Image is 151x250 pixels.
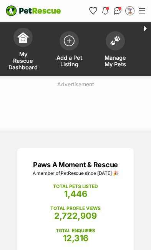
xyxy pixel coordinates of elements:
button: Notifications [99,5,111,17]
a: Add a Pet Listing [46,24,92,76]
p: TOTAL PROFILE VIEWS [31,205,120,212]
button: My account [124,5,136,17]
img: logo-e224e6f780fb5917bec1dbf3a21bbac754714ae5b6737aabdf751b685950b380.svg [6,5,61,16]
a: Conversations [111,5,124,17]
span: 12,316 [63,233,88,243]
span: My Rescue Dashboard [8,51,38,70]
ul: Account quick links [87,5,136,17]
img: add-pet-listing-icon-0afa8454b4691262ce3f59096e99ab1cd57d4a30225e0717b998d2c9b9846f56.svg [64,35,75,46]
p: TOTAL ENQUIRIES [31,227,120,234]
span: 1,446 [64,189,87,199]
a: Manage My Pets [92,24,138,76]
p: TOTAL PETS LISTED [31,183,120,190]
img: chat-41dd97257d64d25036548639549fe6c8038ab92f7586957e7f3b1b290dea8141.svg [114,7,122,15]
a: Favourites [87,5,99,17]
p: Paws A Moment & Rescue [29,159,122,170]
p: A member of PetRescue since [DATE] 🎉 [29,170,122,177]
button: Menu [136,5,148,17]
img: dashboard-icon-eb2f2d2d3e046f16d808141f083e7271f6b2e854fb5c12c21221c1fb7104beca.svg [18,32,28,43]
img: manage-my-pets-icon-02211641906a0b7f246fdf0571729dbe1e7629f14944591b6c1af311fb30b64b.svg [110,36,121,46]
a: PetRescue [6,5,61,16]
span: Manage My Pets [102,54,129,67]
img: Joanna Waugh profile pic [126,7,134,15]
img: notifications-46538b983faf8c2785f20acdc204bb7945ddae34d4c08c2a6579f10ce5e182be.svg [102,7,108,15]
span: Add a Pet Listing [56,54,83,67]
span: 2,722,909 [54,211,97,221]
